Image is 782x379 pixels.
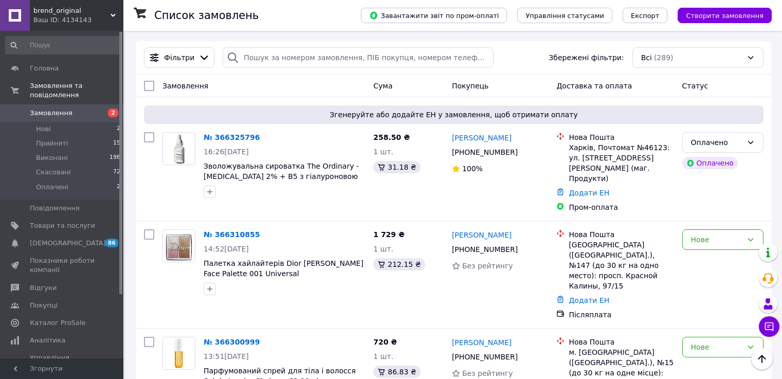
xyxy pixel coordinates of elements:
span: Збережені фільтри: [549,52,624,63]
span: 13:51[DATE] [204,352,249,360]
div: [GEOGRAPHIC_DATA] ([GEOGRAPHIC_DATA].), №147 (до 30 кг на одно место): просп. Красной Калины, 97/15 [569,240,674,291]
span: Покупці [30,301,58,310]
a: Додати ЕН [569,296,609,304]
span: 72 [113,168,120,177]
span: (289) [654,53,674,62]
span: Показники роботи компанії [30,256,95,275]
div: Оплачено [682,157,738,169]
span: Відгуки [30,283,57,293]
span: Скасовані [36,168,71,177]
span: Згенеруйте або додайте ЕН у замовлення, щоб отримати оплату [148,110,759,120]
input: Пошук за номером замовлення, ПІБ покупця, номером телефону, Email, номером накладної [223,47,494,68]
div: Оплачено [691,137,742,148]
img: Фото товару [163,337,195,369]
div: Харків, Почтомат №46123: ул. [STREET_ADDRESS][PERSON_NAME] (маг. Продукти) [569,142,674,184]
a: Фото товару [162,229,195,262]
a: Фото товару [162,337,195,370]
a: Фото товару [162,132,195,165]
a: № 366325796 [204,133,260,141]
button: Створити замовлення [678,8,772,23]
span: 14:52[DATE] [204,245,249,253]
button: Завантажити звіт по пром-оплаті [361,8,507,23]
div: 212.15 ₴ [373,258,425,270]
span: 86 [105,239,118,247]
span: 258.50 ₴ [373,133,410,141]
div: Пром-оплата [569,202,674,212]
a: № 366310855 [204,230,260,239]
span: Замовлення та повідомлення [30,81,123,100]
input: Пошук [5,36,121,55]
div: [PHONE_NUMBER] [450,242,520,257]
span: Аналітика [30,336,65,345]
span: brend_original [33,6,111,15]
a: [PERSON_NAME] [452,337,512,348]
div: Нова Пошта [569,132,674,142]
span: Виконані [36,153,68,163]
span: Фільтри [164,52,194,63]
button: Експорт [623,8,668,23]
span: Товари та послуги [30,221,95,230]
span: 2 [117,124,120,134]
a: [PERSON_NAME] [452,230,512,240]
span: Прийняті [36,139,68,148]
span: Управління сайтом [30,353,95,372]
span: Управління статусами [525,12,604,20]
span: Каталог ProSale [30,318,85,328]
a: Створити замовлення [667,11,772,19]
a: Зволожувальна сироватка The Ordinary - [MEDICAL_DATA] 2% + B5 з гіалуроновою кислотою 2% та вітам... [204,162,359,201]
span: Повідомлення [30,204,80,213]
div: 31.18 ₴ [373,161,420,173]
span: Cума [373,82,392,90]
a: [PERSON_NAME] [452,133,512,143]
a: № 366300999 [204,338,260,346]
div: [PHONE_NUMBER] [450,350,520,364]
a: Додати ЕН [569,189,609,197]
span: 2 [108,109,118,117]
span: Всі [641,52,652,63]
div: Нове [691,341,742,353]
span: Без рейтингу [462,262,513,270]
span: [DEMOGRAPHIC_DATA] [30,239,106,248]
span: 1 шт. [373,148,393,156]
span: 100% [462,165,483,173]
button: Управління статусами [517,8,612,23]
button: Чат з покупцем [759,316,779,337]
button: Наверх [751,348,773,370]
span: Головна [30,64,59,73]
span: Замовлення [30,109,72,118]
span: 1 шт. [373,352,393,360]
span: Доставка та оплата [556,82,632,90]
div: Післяплата [569,310,674,320]
span: Без рейтингу [462,369,513,377]
span: Створити замовлення [686,12,763,20]
div: [PHONE_NUMBER] [450,145,520,159]
img: Фото товару [163,230,195,261]
img: Фото товару [163,133,195,165]
span: 720 ₴ [373,338,397,346]
span: 1 729 ₴ [373,230,405,239]
div: Нова Пошта [569,337,674,347]
span: Замовлення [162,82,208,90]
div: Ваш ID: 4134143 [33,15,123,25]
span: Покупець [452,82,488,90]
a: Палетка хайлайтерів Dior [PERSON_NAME] Face Palette 001 Universal (3348901720328) [204,259,363,288]
span: Оплачені [36,183,68,192]
span: 2 [117,183,120,192]
span: 16:26[DATE] [204,148,249,156]
span: 1 шт. [373,245,393,253]
div: 86.83 ₴ [373,366,420,378]
span: Нові [36,124,51,134]
span: 198 [110,153,120,163]
span: Завантажити звіт по пром-оплаті [369,11,499,20]
span: Експорт [631,12,660,20]
span: 15 [113,139,120,148]
div: Нове [691,234,742,245]
div: Нова Пошта [569,229,674,240]
span: Статус [682,82,708,90]
h1: Список замовлень [154,9,259,22]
